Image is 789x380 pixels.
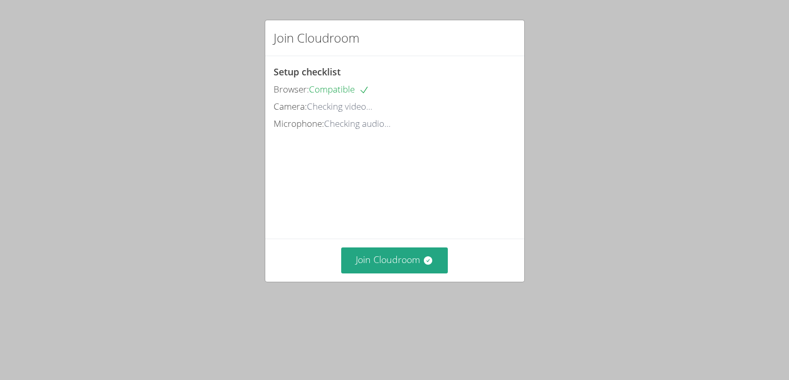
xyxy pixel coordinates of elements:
[274,29,359,47] h2: Join Cloudroom
[274,100,307,112] span: Camera:
[274,83,309,95] span: Browser:
[309,83,369,95] span: Compatible
[274,117,324,129] span: Microphone:
[307,100,372,112] span: Checking video...
[274,65,341,78] span: Setup checklist
[324,117,391,129] span: Checking audio...
[341,247,448,273] button: Join Cloudroom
